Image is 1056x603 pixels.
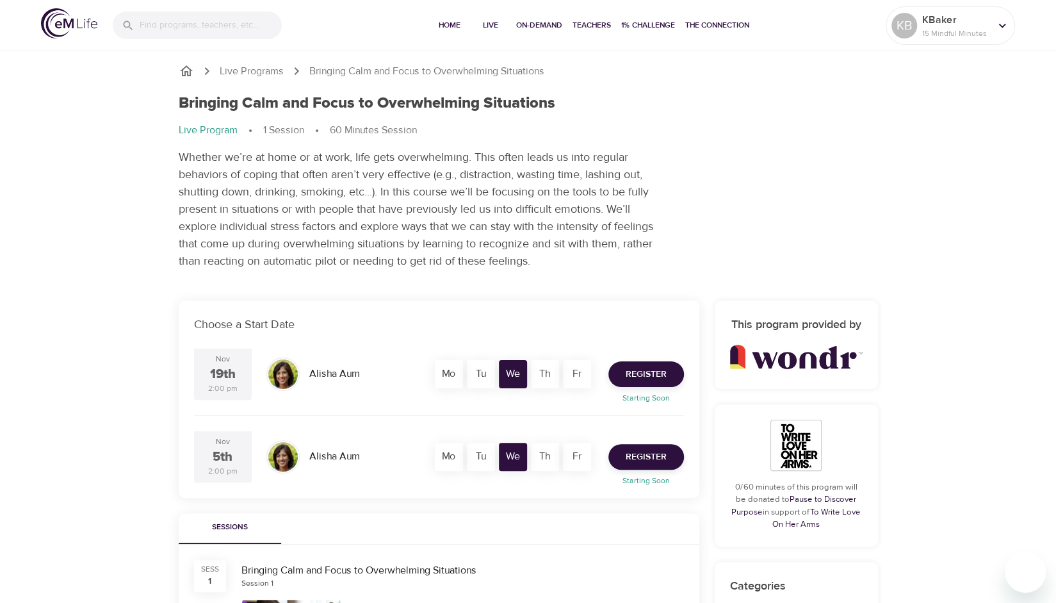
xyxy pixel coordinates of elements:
[330,123,417,138] p: 60 Minutes Session
[626,367,667,383] span: Register
[210,365,236,384] div: 19th
[475,19,506,32] span: Live
[179,94,555,113] h1: Bringing Calm and Focus to Overwhelming Situations
[179,123,238,138] p: Live Program
[208,466,238,477] div: 2:00 pm
[220,64,284,79] a: Live Programs
[179,63,878,79] nav: breadcrumb
[140,12,282,39] input: Find programs, teachers, etc...
[601,392,692,404] p: Starting Soon
[891,13,917,38] div: KB
[186,521,273,534] span: Sessions
[626,449,667,465] span: Register
[304,444,423,469] div: Alisha Aum
[531,360,559,388] div: Th
[435,443,463,471] div: Mo
[573,19,611,32] span: Teachers
[263,123,304,138] p: 1 Session
[685,19,749,32] span: The Connection
[179,149,659,270] p: Whether we’re at home or at work, life gets overwhelming. This often leads us into regular behavi...
[309,64,544,79] p: Bringing Calm and Focus to Overwhelming Situations
[730,316,863,335] h6: This program provided by
[730,577,863,595] p: Categories
[922,28,990,39] p: 15 Mindful Minutes
[194,316,684,333] p: Choose a Start Date
[1005,552,1046,593] iframe: Button to launch messaging window
[563,443,591,471] div: Fr
[216,354,230,365] div: Nov
[731,494,856,517] a: Pause to Discover Purpose
[304,361,423,386] div: Alisha Aum
[730,481,863,531] p: 0/60 minutes of this program will be donated to in support of
[608,361,684,387] button: Register
[563,360,591,388] div: Fr
[531,443,559,471] div: Th
[467,443,495,471] div: Tu
[772,507,861,530] a: To Write Love On Her Arms
[601,475,692,486] p: Starting Soon
[434,19,465,32] span: Home
[621,19,675,32] span: 1% Challenge
[208,383,238,394] div: 2:00 pm
[201,564,219,575] div: SESS
[608,444,684,470] button: Register
[208,575,211,588] div: 1
[213,448,232,467] div: 5th
[41,8,97,38] img: logo
[435,360,463,388] div: Mo
[516,19,562,32] span: On-Demand
[241,563,684,578] div: Bringing Calm and Focus to Overwhelming Situations
[216,436,230,447] div: Nov
[241,578,273,589] div: Session 1
[467,360,495,388] div: Tu
[922,12,990,28] p: KBaker
[499,443,527,471] div: We
[499,360,527,388] div: We
[179,123,878,138] nav: breadcrumb
[730,345,863,370] img: wondr_new.png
